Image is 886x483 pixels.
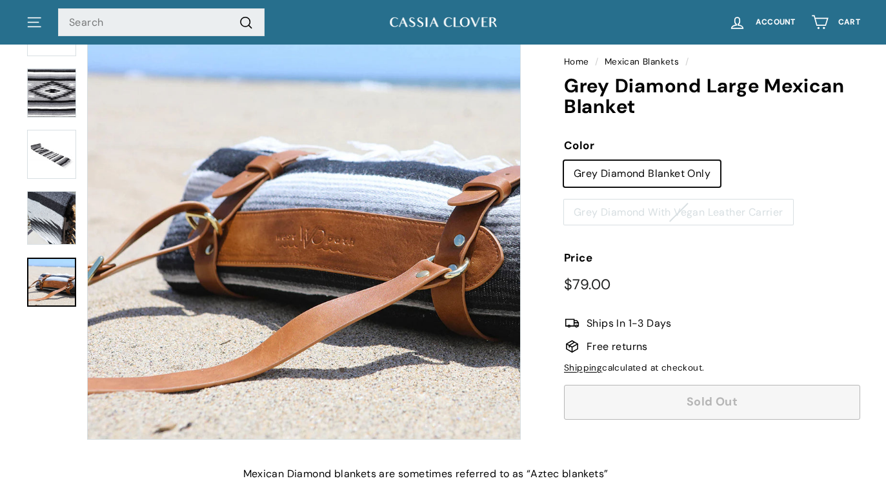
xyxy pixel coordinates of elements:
img: Grey Diamond Large Mexican Blanket [27,68,76,118]
a: Mexican Blankets [605,56,679,67]
h1: Grey Diamond Large Mexican Blanket [564,76,860,118]
nav: breadcrumbs [564,55,860,69]
label: Grey Diamond Blanket Only [564,161,720,187]
span: Account [756,18,796,26]
label: Price [564,249,860,267]
label: Grey Diamond With Vegan Leather Carrier [564,200,793,225]
span: $79.00 [564,275,610,294]
label: Color [564,137,860,154]
a: Grey Diamond Large Mexican Blanket [27,258,76,307]
span: Free returns [587,338,648,355]
a: Shipping [564,362,602,373]
div: calculated at checkout. [564,361,860,375]
a: Cart [803,3,868,41]
input: Search [58,8,265,37]
a: Account [721,3,803,41]
button: Sold Out [564,385,860,420]
span: Sold Out [687,394,738,409]
span: / [682,56,692,67]
a: Home [564,56,589,67]
span: Ships In 1-3 Days [587,315,672,332]
img: Grey Diamond Large Mexican Blanket [27,191,76,245]
span: / [592,56,601,67]
span: Cart [838,18,860,26]
img: Grey Diamond Large Mexican Blanket [27,130,76,179]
